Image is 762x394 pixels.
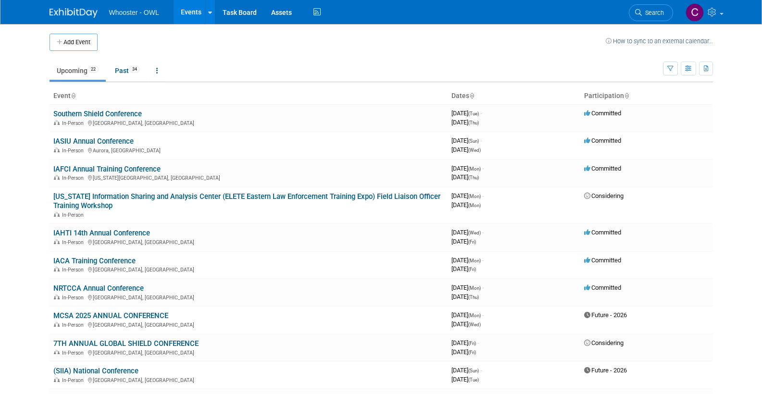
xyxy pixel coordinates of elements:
[109,9,159,16] span: Whooster - OWL
[62,212,87,218] span: In-Person
[468,138,479,144] span: (Sun)
[62,175,87,181] span: In-Person
[448,88,580,104] th: Dates
[62,377,87,383] span: In-Person
[53,265,444,273] div: [GEOGRAPHIC_DATA], [GEOGRAPHIC_DATA]
[468,377,479,382] span: (Tue)
[480,367,482,374] span: -
[480,110,482,117] span: -
[482,229,484,236] span: -
[482,165,484,172] span: -
[53,238,444,246] div: [GEOGRAPHIC_DATA], [GEOGRAPHIC_DATA]
[53,376,444,383] div: [GEOGRAPHIC_DATA], [GEOGRAPHIC_DATA]
[53,119,444,126] div: [GEOGRAPHIC_DATA], [GEOGRAPHIC_DATA]
[451,229,484,236] span: [DATE]
[129,66,140,73] span: 34
[584,192,624,199] span: Considering
[451,311,484,319] span: [DATE]
[53,367,138,375] a: (SIIA) National Conference
[482,257,484,264] span: -
[451,119,479,126] span: [DATE]
[451,110,482,117] span: [DATE]
[451,339,479,346] span: [DATE]
[642,9,664,16] span: Search
[71,92,75,99] a: Sort by Event Name
[584,137,621,144] span: Committed
[53,293,444,301] div: [GEOGRAPHIC_DATA], [GEOGRAPHIC_DATA]
[53,229,150,237] a: IAHTI 14th Annual Conference
[584,110,621,117] span: Committed
[584,229,621,236] span: Committed
[53,348,444,356] div: [GEOGRAPHIC_DATA], [GEOGRAPHIC_DATA]
[451,137,482,144] span: [DATE]
[451,192,484,199] span: [DATE]
[580,88,713,104] th: Participation
[53,257,136,265] a: IACA Training Conference
[62,120,87,126] span: In-Person
[468,230,481,235] span: (Wed)
[451,284,484,291] span: [DATE]
[53,173,444,181] div: [US_STATE][GEOGRAPHIC_DATA], [GEOGRAPHIC_DATA]
[53,284,144,293] a: NRTCCA Annual Conference
[54,175,60,180] img: In-Person Event
[468,175,479,180] span: (Thu)
[62,295,87,301] span: In-Person
[62,239,87,246] span: In-Person
[50,62,106,80] a: Upcoming22
[468,295,479,300] span: (Thu)
[54,295,60,299] img: In-Person Event
[468,267,476,272] span: (Fri)
[451,173,479,181] span: [DATE]
[468,239,476,245] span: (Fri)
[53,192,440,210] a: [US_STATE] Information Sharing and Analysis Center (ELETE Eastern Law Enforcement Training Expo) ...
[451,320,481,328] span: [DATE]
[451,376,479,383] span: [DATE]
[468,166,481,172] span: (Mon)
[54,148,60,152] img: In-Person Event
[584,339,624,346] span: Considering
[62,350,87,356] span: In-Person
[606,37,713,45] a: How to sync to an external calendar...
[62,267,87,273] span: In-Person
[624,92,629,99] a: Sort by Participation Type
[451,293,479,300] span: [DATE]
[468,258,481,263] span: (Mon)
[482,192,484,199] span: -
[468,285,481,291] span: (Mon)
[584,311,627,319] span: Future - 2026
[468,313,481,318] span: (Mon)
[88,66,99,73] span: 22
[477,339,479,346] span: -
[482,284,484,291] span: -
[53,137,134,146] a: IASIU Annual Conference
[54,350,60,355] img: In-Person Event
[53,339,199,348] a: 7TH ANNUAL GLOBAL SHIELD CONFERENCE
[53,110,142,118] a: Southern Shield Conference
[468,120,479,125] span: (Thu)
[584,257,621,264] span: Committed
[451,146,481,153] span: [DATE]
[468,111,479,116] span: (Tue)
[108,62,147,80] a: Past34
[468,322,481,327] span: (Wed)
[53,320,444,328] div: [GEOGRAPHIC_DATA], [GEOGRAPHIC_DATA]
[54,212,60,217] img: In-Person Event
[480,137,482,144] span: -
[50,8,98,18] img: ExhibitDay
[54,377,60,382] img: In-Person Event
[451,165,484,172] span: [DATE]
[629,4,673,21] a: Search
[53,311,168,320] a: MCSA 2025 ANNUAL CONFERENCE
[62,322,87,328] span: In-Person
[451,201,481,209] span: [DATE]
[468,203,481,208] span: (Mon)
[468,194,481,199] span: (Mon)
[686,3,704,22] img: Clare Louise Southcombe
[50,88,448,104] th: Event
[584,367,627,374] span: Future - 2026
[451,265,476,272] span: [DATE]
[54,120,60,125] img: In-Person Event
[451,238,476,245] span: [DATE]
[468,368,479,373] span: (Sun)
[584,165,621,172] span: Committed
